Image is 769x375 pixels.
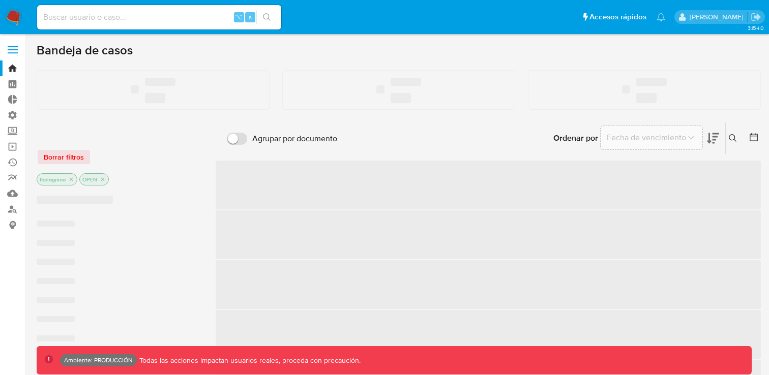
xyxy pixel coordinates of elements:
[589,12,646,22] span: Accesos rápidos
[690,12,747,22] p: fernando.bolognino@mercadolibre.com
[249,12,252,22] span: s
[64,358,133,362] p: Ambiente: PRODUCCIÓN
[256,10,277,24] button: search-icon
[657,13,665,21] a: Notificaciones
[37,11,281,24] input: Buscar usuario o caso...
[235,12,243,22] span: ⌥
[751,12,761,22] a: Salir
[137,356,361,365] p: Todas las acciones impactan usuarios reales, proceda con precaución.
